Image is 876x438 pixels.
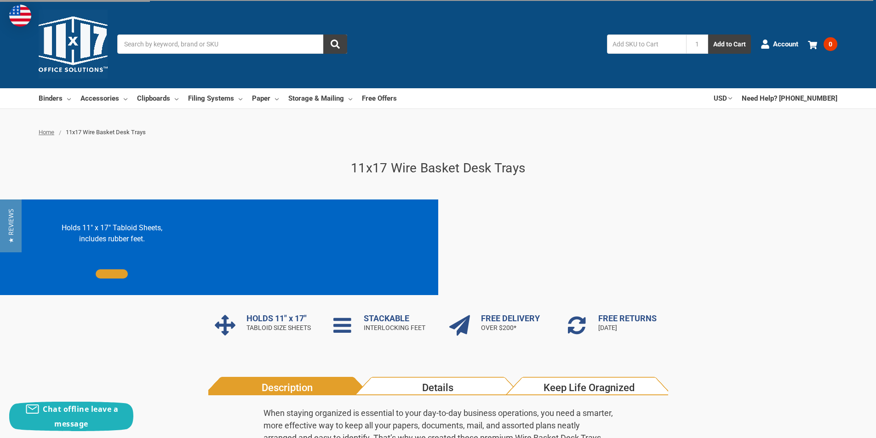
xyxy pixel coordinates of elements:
a: Home [39,129,54,136]
span: Details [366,380,510,395]
a: Account [761,32,798,56]
button: Chat offline leave a message [9,402,133,431]
a: Binders [39,88,71,108]
a: USD [714,88,732,108]
span: 11x17 Wire Basket Desk Trays [66,129,146,136]
p: TABLOID SIZE SHEETS [246,323,316,333]
h3: STACKABLE [364,313,434,323]
img: duty and tax information for United States [9,5,31,27]
h3: FREE RETURNS [598,313,668,323]
div: Rocket [215,315,235,336]
p: INTERLOCKING FEET [364,323,434,333]
h3: FREE DELIVERY [481,313,551,323]
span: Chat offline leave a message [43,404,118,429]
span: Description [215,380,359,395]
img: 11x17.com [39,10,108,79]
h1: 11x17 Wire Basket Desk Trays [39,159,837,178]
a: Filing Systems [188,88,242,108]
a: Paper [252,88,279,108]
span: Holds 11" x 17" Tabloid Sheets, [62,223,162,232]
p: OVER $200* [481,323,551,333]
div: Rocket [333,315,351,336]
input: Search by keyword, brand or SKU [117,34,347,54]
span: Account [773,39,798,50]
a: Clipboards [137,88,178,108]
span: Keep Life Oragnized [517,380,661,395]
a: Storage & Mailing [288,88,352,108]
a: Free Offers [362,88,397,108]
h3: HOLDS 11" x 17" [246,313,316,323]
input: Add SKU to Cart [607,34,686,54]
a: Accessories [80,88,127,108]
span: 0 [824,37,837,51]
span: ★ Reviews [6,209,15,243]
a: 0 [808,32,837,56]
p: [DATE] [598,323,668,333]
button: Add to Cart [708,34,751,54]
div: Rocket [568,315,586,336]
a: Need Help? [PHONE_NUMBER] [742,88,837,108]
div: Rocket [449,315,470,336]
span: includes rubber feet. [79,234,145,243]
